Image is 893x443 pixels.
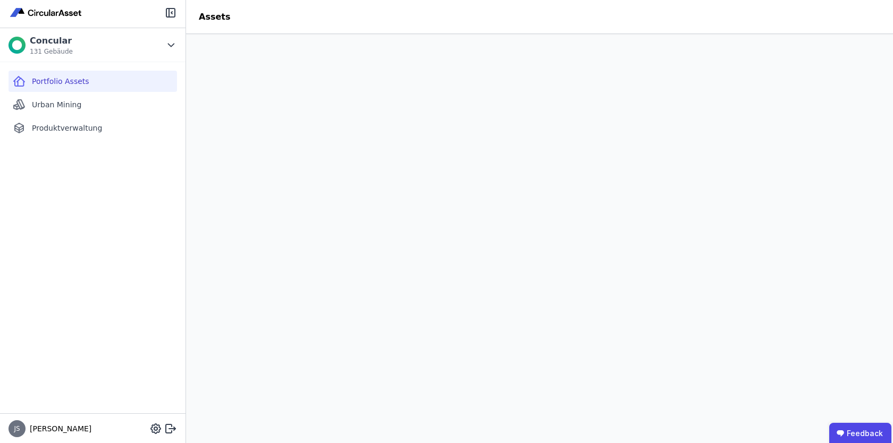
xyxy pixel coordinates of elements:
[32,123,102,133] span: Produktverwaltung
[32,99,81,110] span: Urban Mining
[26,423,91,434] span: [PERSON_NAME]
[30,47,73,56] span: 131 Gebäude
[9,37,26,54] img: Concular
[14,425,20,432] span: JS
[30,35,73,47] div: Concular
[9,6,84,19] img: Concular
[32,76,89,87] span: Portfolio Assets
[186,11,243,23] div: Assets
[186,34,893,443] iframe: retool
